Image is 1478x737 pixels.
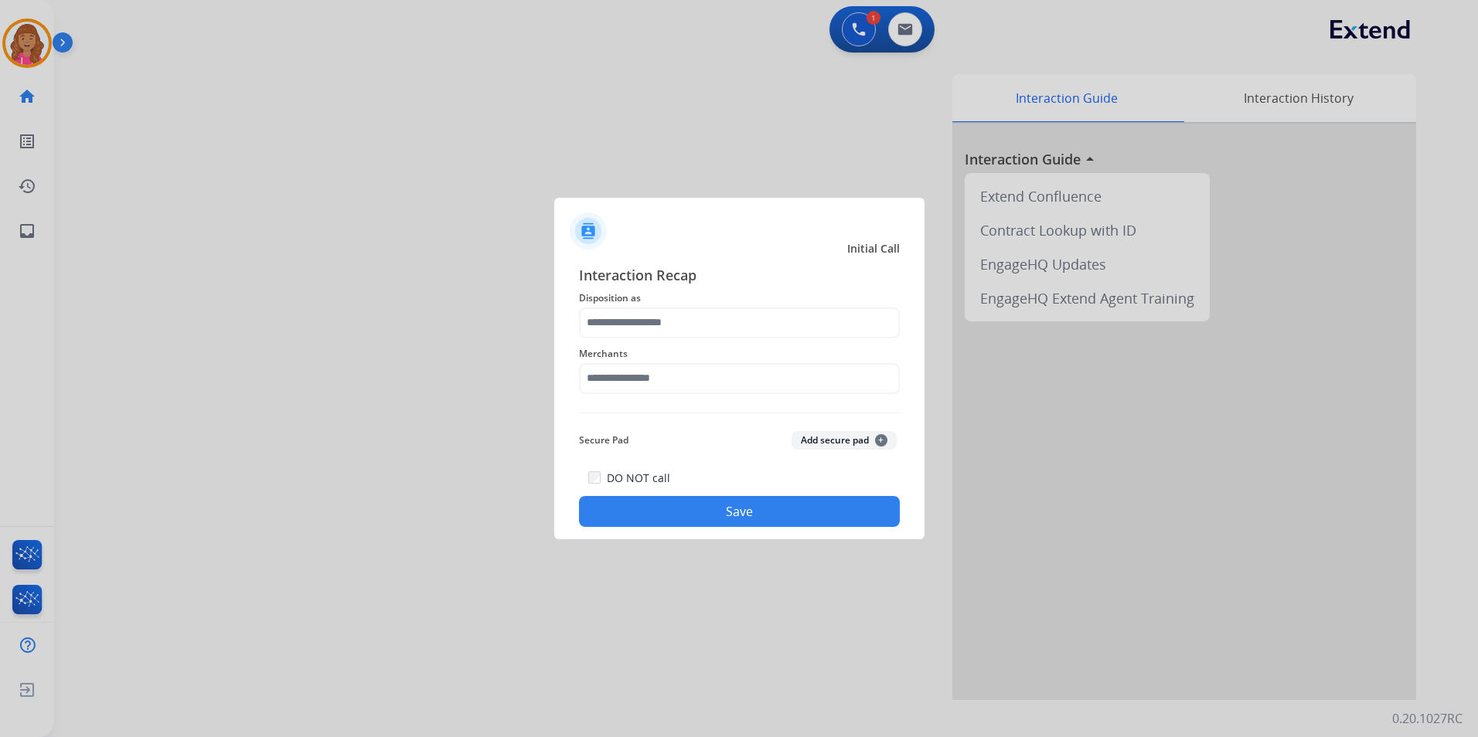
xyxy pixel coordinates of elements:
[579,431,628,450] span: Secure Pad
[1392,709,1463,728] p: 0.20.1027RC
[607,470,670,486] label: DO NOT call
[579,264,900,289] span: Interaction Recap
[579,496,900,527] button: Save
[570,212,607,250] img: contactIcon
[579,289,900,307] span: Disposition as
[579,345,900,363] span: Merchants
[875,434,887,447] span: +
[792,431,897,450] button: Add secure pad+
[847,241,900,256] span: Initial Call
